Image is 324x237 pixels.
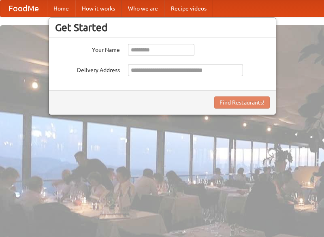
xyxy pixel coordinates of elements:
button: Find Restaurants! [214,96,270,109]
a: How it works [75,0,122,17]
a: Who we are [122,0,164,17]
h3: Get Started [55,21,270,34]
a: FoodMe [0,0,47,17]
a: Recipe videos [164,0,213,17]
label: Delivery Address [55,64,120,74]
label: Your Name [55,44,120,54]
a: Home [47,0,75,17]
